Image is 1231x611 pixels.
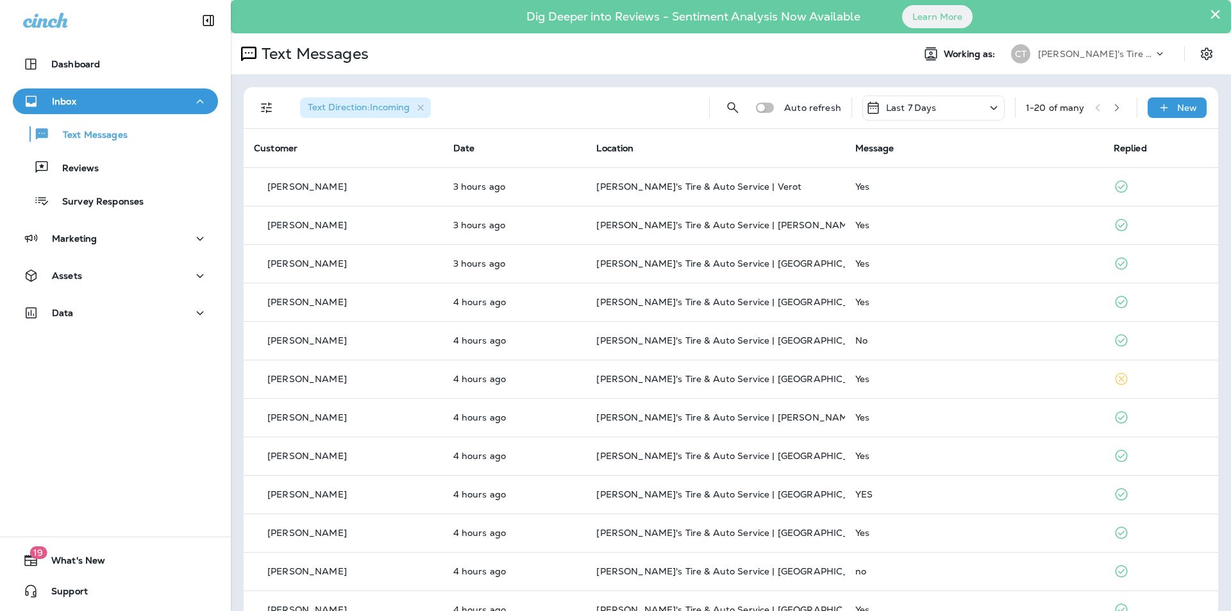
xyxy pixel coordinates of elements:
span: What's New [38,555,105,571]
p: Oct 6, 2025 08:53 AM [453,181,576,192]
p: Oct 6, 2025 07:08 AM [453,412,576,423]
div: Yes [855,297,1093,307]
button: Learn More [902,5,973,28]
span: [PERSON_NAME]'s Tire & Auto Service | [PERSON_NAME] [596,412,857,423]
div: Yes [855,528,1093,538]
span: [PERSON_NAME]'s Tire & Auto Service | [GEOGRAPHIC_DATA] [596,565,877,577]
button: Inbox [13,88,218,114]
button: Close [1209,4,1221,24]
span: Location [596,142,633,154]
button: Filters [254,95,280,121]
span: [PERSON_NAME]'s Tire & Auto Service | [GEOGRAPHIC_DATA] [596,335,877,346]
p: [PERSON_NAME] [267,335,347,346]
p: [PERSON_NAME] [267,374,347,384]
button: Assets [13,263,218,289]
button: Survey Responses [13,187,218,214]
p: Oct 6, 2025 08:30 AM [453,220,576,230]
span: [PERSON_NAME]'s Tire & Auto Service | [GEOGRAPHIC_DATA] [596,450,877,462]
div: Yes [855,181,1093,192]
p: Oct 6, 2025 07:08 AM [453,451,576,461]
div: CT [1011,44,1030,63]
span: [PERSON_NAME]'s Tire & Auto Service | [GEOGRAPHIC_DATA] [596,489,877,500]
p: Oct 6, 2025 07:06 AM [453,489,576,499]
span: 19 [29,546,47,559]
div: 1 - 20 of many [1026,103,1085,113]
p: [PERSON_NAME] [267,566,347,576]
button: 19What's New [13,548,218,573]
span: [PERSON_NAME]'s Tire & Auto Service | [GEOGRAPHIC_DATA] [596,373,877,385]
div: No [855,335,1093,346]
p: Assets [52,271,82,281]
p: Oct 6, 2025 07:10 AM [453,374,576,384]
span: Message [855,142,894,154]
p: Survey Responses [49,196,144,208]
span: Working as: [944,49,998,60]
span: [PERSON_NAME]'s Tire & Auto Service | [GEOGRAPHIC_DATA] [596,296,877,308]
button: Text Messages [13,121,218,147]
p: Oct 6, 2025 07:14 AM [453,335,576,346]
p: [PERSON_NAME] [267,220,347,230]
button: Reviews [13,154,218,181]
div: Text Direction:Incoming [300,97,431,118]
p: Oct 6, 2025 07:55 AM [453,297,576,307]
p: Last 7 Days [886,103,937,113]
button: Collapse Sidebar [190,8,226,33]
span: [PERSON_NAME]'s Tire & Auto Service | [GEOGRAPHIC_DATA] [596,527,877,539]
p: [PERSON_NAME] [267,258,347,269]
p: Auto refresh [784,103,841,113]
span: Date [453,142,475,154]
p: New [1177,103,1197,113]
button: Data [13,300,218,326]
p: [PERSON_NAME]'s Tire & Auto [1038,49,1153,59]
p: Text Messages [256,44,369,63]
p: [PERSON_NAME] [267,528,347,538]
div: no [855,566,1093,576]
div: Yes [855,451,1093,461]
span: Replied [1114,142,1147,154]
p: [PERSON_NAME] [267,489,347,499]
span: [PERSON_NAME]'s Tire & Auto Service | [PERSON_NAME] [596,219,857,231]
div: Yes [855,412,1093,423]
div: Yes [855,220,1093,230]
span: Support [38,586,88,601]
span: Customer [254,142,297,154]
button: Dashboard [13,51,218,77]
p: [PERSON_NAME] [267,412,347,423]
p: [PERSON_NAME] [267,451,347,461]
p: Inbox [52,96,76,106]
p: [PERSON_NAME] [267,181,347,192]
span: [PERSON_NAME]'s Tire & Auto Service | [GEOGRAPHIC_DATA] [596,258,877,269]
span: [PERSON_NAME]'s Tire & Auto Service | Verot [596,181,801,192]
div: Yes [855,374,1093,384]
p: Oct 6, 2025 07:05 AM [453,566,576,576]
button: Marketing [13,226,218,251]
button: Settings [1195,42,1218,65]
button: Search Messages [720,95,746,121]
p: [PERSON_NAME] [267,297,347,307]
p: Dashboard [51,59,100,69]
button: Support [13,578,218,604]
p: Marketing [52,233,97,244]
p: Oct 6, 2025 08:08 AM [453,258,576,269]
p: Text Messages [50,130,128,142]
span: Text Direction : Incoming [308,101,410,113]
div: YES [855,489,1093,499]
p: Dig Deeper into Reviews - Sentiment Analysis Now Available [489,15,898,19]
p: Reviews [49,163,99,175]
p: Oct 6, 2025 07:06 AM [453,528,576,538]
div: Yes [855,258,1093,269]
p: Data [52,308,74,318]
